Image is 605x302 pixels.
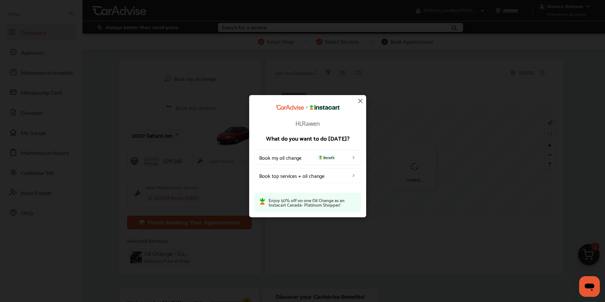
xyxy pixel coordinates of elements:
[254,135,361,141] p: What do you want to do [DATE]?
[254,150,361,165] a: Book my oil changeBenefit
[318,156,323,159] img: instacart-icon.73bd83c2.svg
[260,198,265,205] img: instacart-icon.73bd83c2.svg
[351,173,356,178] img: left_arrow_icon.0f472efe.svg
[356,97,364,105] img: close-icon.a004319c.svg
[579,276,600,297] iframe: Button to launch messaging window
[269,198,356,207] p: Enjoy 50% off on one Oil Change as an Instacart Canada- Platinum Shopper!
[316,155,336,160] span: Benefit
[276,105,340,110] img: CarAdvise Instacart Logo
[351,155,356,160] img: left_arrow_icon.0f472efe.svg
[254,120,361,126] p: Hi, Rawen
[254,168,361,183] a: Book top services + oil change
